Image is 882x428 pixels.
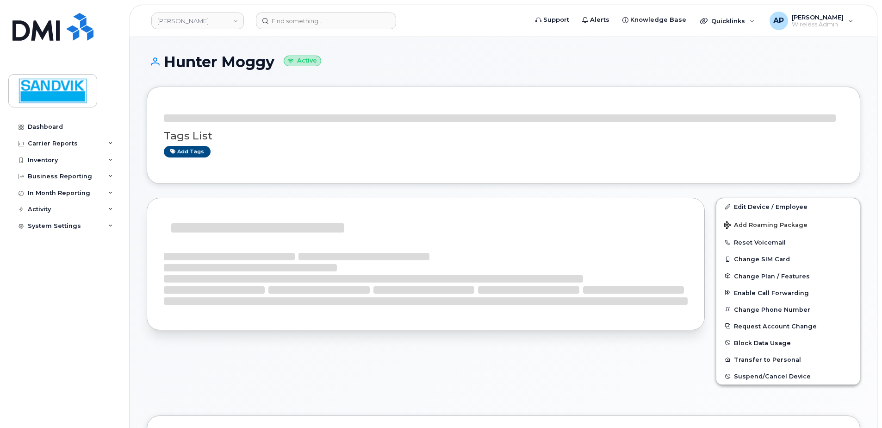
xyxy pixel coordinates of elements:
span: Suspend/Cancel Device [734,373,811,380]
span: Add Roaming Package [724,221,807,230]
h3: Tags List [164,130,843,142]
button: Change SIM Card [716,251,860,267]
button: Enable Call Forwarding [716,284,860,301]
button: Change Plan / Features [716,268,860,284]
button: Change Phone Number [716,301,860,318]
button: Reset Voicemail [716,234,860,251]
span: Enable Call Forwarding [734,289,809,296]
button: Add Roaming Package [716,215,860,234]
a: Add tags [164,146,211,157]
small: Active [284,56,321,66]
button: Suspend/Cancel Device [716,368,860,384]
button: Transfer to Personal [716,351,860,368]
button: Block Data Usage [716,334,860,351]
a: Edit Device / Employee [716,198,860,215]
h1: Hunter Moggy [147,54,860,70]
button: Request Account Change [716,318,860,334]
span: Change Plan / Features [734,272,810,279]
